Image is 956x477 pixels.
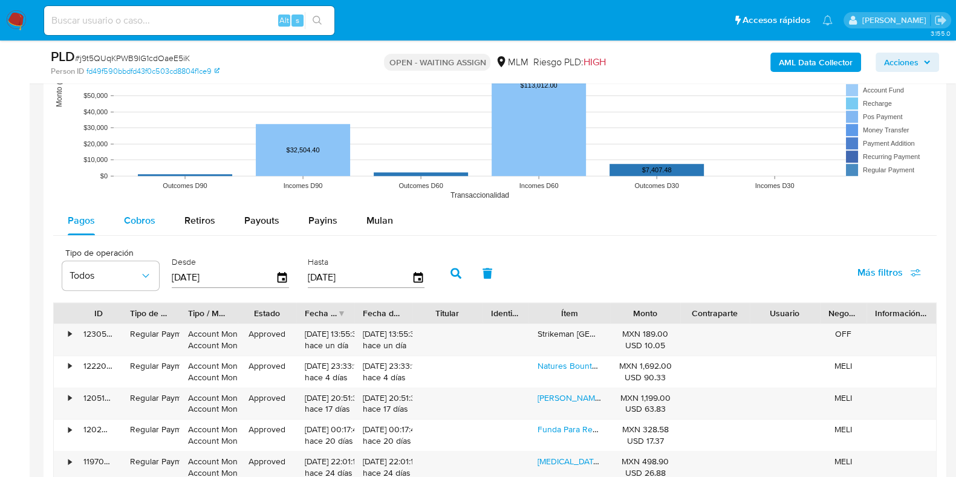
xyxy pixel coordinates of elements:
[884,53,919,72] span: Acciones
[743,14,810,27] span: Accesos rápidos
[930,28,950,38] span: 3.155.0
[495,56,528,69] div: MLM
[822,15,833,25] a: Notificaciones
[86,66,219,77] a: fd49f590bbdfd43f0c503cd8804f1ce9
[779,53,853,72] b: AML Data Collector
[876,53,939,72] button: Acciones
[279,15,289,26] span: Alt
[75,52,190,64] span: # j9t5QUqKPWB9IG1cdOaeE5iK
[305,12,330,29] button: search-icon
[862,15,930,26] p: carlos.soto@mercadolibre.com.mx
[384,54,490,71] p: OPEN - WAITING ASSIGN
[51,66,84,77] b: Person ID
[51,47,75,66] b: PLD
[44,13,334,28] input: Buscar usuario o caso...
[770,53,861,72] button: AML Data Collector
[296,15,299,26] span: s
[583,55,605,69] span: HIGH
[533,56,605,69] span: Riesgo PLD:
[934,14,947,27] a: Salir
